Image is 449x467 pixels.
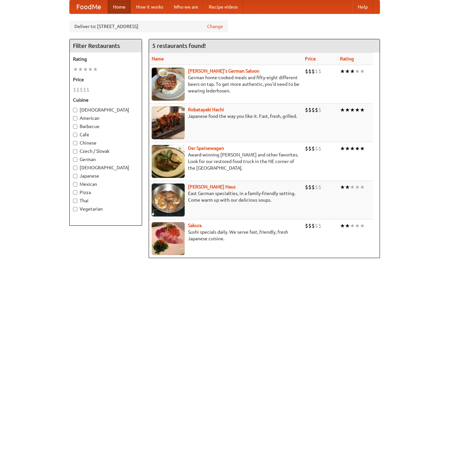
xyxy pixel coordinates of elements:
[73,124,77,129] input: Barbecue
[350,68,355,75] li: ★
[73,131,138,138] label: Cafe
[73,173,138,179] label: Japanese
[73,140,138,146] label: Chinese
[353,0,373,14] a: Help
[76,86,80,93] li: $
[152,222,185,255] img: sakura.jpg
[308,222,312,229] li: $
[73,141,77,145] input: Chinese
[318,68,321,75] li: $
[73,149,77,153] input: Czech / Slovak
[83,86,86,93] li: $
[315,145,318,152] li: $
[73,156,138,163] label: German
[152,151,300,171] p: Award-winning [PERSON_NAME] and other favorites. Look for our restored food truck in the NE corne...
[312,222,315,229] li: $
[345,145,350,152] li: ★
[73,207,77,211] input: Vegetarian
[345,68,350,75] li: ★
[345,183,350,191] li: ★
[73,123,138,130] label: Barbecue
[73,181,138,187] label: Mexican
[73,206,138,212] label: Vegetarian
[78,66,83,73] li: ★
[168,0,204,14] a: Who we are
[69,20,228,32] div: Deliver to: [STREET_ADDRESS]
[312,106,315,114] li: $
[73,116,77,120] input: American
[360,106,365,114] li: ★
[188,223,202,228] a: Sakura
[318,222,321,229] li: $
[152,183,185,217] img: kohlhaus.jpg
[340,56,354,61] a: Rating
[340,106,345,114] li: ★
[305,222,308,229] li: $
[131,0,168,14] a: How it works
[73,86,76,93] li: $
[360,145,365,152] li: ★
[73,189,138,196] label: Pizza
[315,106,318,114] li: $
[152,43,206,49] ng-pluralize: 5 restaurants found!
[73,115,138,121] label: American
[73,76,138,83] h5: Price
[360,183,365,191] li: ★
[305,145,308,152] li: $
[355,183,360,191] li: ★
[360,222,365,229] li: ★
[340,222,345,229] li: ★
[340,68,345,75] li: ★
[83,66,88,73] li: ★
[73,164,138,171] label: [DEMOGRAPHIC_DATA]
[188,146,224,151] b: Der Speisewagen
[73,66,78,73] li: ★
[73,182,77,186] input: Mexican
[70,0,108,14] a: FoodMe
[152,74,300,94] p: German home-cooked meals and fifty-eight different beers on tap. To get more authentic, you'd nee...
[308,106,312,114] li: $
[355,106,360,114] li: ★
[305,106,308,114] li: $
[360,68,365,75] li: ★
[108,0,131,14] a: Home
[355,68,360,75] li: ★
[318,183,321,191] li: $
[152,113,300,119] p: Japanese food the way you like it. Fast, fresh, grilled.
[340,145,345,152] li: ★
[188,68,259,74] a: [PERSON_NAME]'s German Saloon
[73,157,77,162] input: German
[93,66,98,73] li: ★
[207,23,223,30] a: Change
[73,97,138,103] h5: Cuisine
[340,183,345,191] li: ★
[86,86,90,93] li: $
[188,107,224,112] b: Robatayaki Hachi
[308,183,312,191] li: $
[308,68,312,75] li: $
[73,174,77,178] input: Japanese
[345,222,350,229] li: ★
[73,190,77,195] input: Pizza
[88,66,93,73] li: ★
[152,229,300,242] p: Sushi specials daily. We serve fast, friendly, fresh Japanese cuisine.
[204,0,243,14] a: Recipe videos
[308,145,312,152] li: $
[318,106,321,114] li: $
[73,148,138,154] label: Czech / Slovak
[73,166,77,170] input: [DEMOGRAPHIC_DATA]
[350,183,355,191] li: ★
[80,86,83,93] li: $
[73,197,138,204] label: Thai
[70,39,142,52] h4: Filter Restaurants
[355,145,360,152] li: ★
[305,183,308,191] li: $
[73,133,77,137] input: Cafe
[152,145,185,178] img: speisewagen.jpg
[355,222,360,229] li: ★
[350,222,355,229] li: ★
[350,106,355,114] li: ★
[152,56,164,61] a: Name
[305,56,316,61] a: Price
